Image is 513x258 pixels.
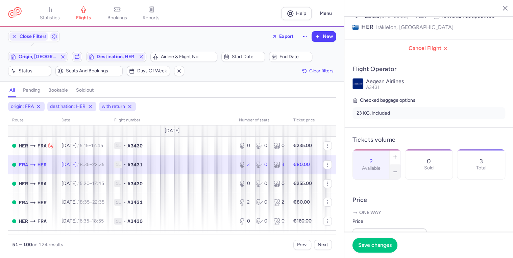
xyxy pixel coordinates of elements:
[12,144,16,148] span: OPEN
[38,199,47,206] span: Nikos Kazantzakis Airport, Irákleion, Greece
[8,31,49,42] button: Close Filters
[33,6,67,21] a: statistics
[124,218,126,225] span: •
[23,87,40,93] h4: pending
[352,107,505,119] li: 23 KG, included
[97,54,136,60] span: Destination, HER
[289,115,319,125] th: Ticket price
[78,143,89,148] time: 15:15
[8,115,57,125] th: route
[40,15,60,21] span: statistics
[376,23,454,31] span: Irákleion, [GEOGRAPHIC_DATA]
[114,142,122,149] span: 1L
[8,7,22,20] a: CitizenPlane red outlined logo
[323,34,333,39] span: New
[78,162,104,167] span: –
[273,180,285,187] div: 0
[127,218,143,225] span: A3430
[32,242,63,248] span: on 124 results
[352,196,505,204] h4: Price
[38,142,47,149] span: Frankfurt International Airport, Frankfurt am Main, Germany
[78,199,90,205] time: 18:35
[62,218,104,224] span: [DATE],
[476,165,486,171] p: Total
[127,199,143,206] span: A3431
[352,136,505,144] h4: Tickets volume
[8,66,51,76] button: Status
[12,219,16,223] span: OPEN
[62,199,104,205] span: [DATE],
[232,54,262,60] span: Start date
[150,52,217,62] button: Airline & Flight No.
[78,218,104,224] span: –
[110,115,235,125] th: Flight number
[300,66,336,76] button: Clear filters
[78,218,89,224] time: 16:35
[480,158,483,165] p: 3
[20,34,47,39] span: Close Filters
[19,142,28,149] span: Nikos Kazantzakis Airport, Irákleion, Greece
[165,128,180,134] span: [DATE]
[268,31,298,42] button: Export
[273,142,285,149] div: 0
[273,161,285,168] div: 3
[114,199,122,206] span: 1L
[92,181,104,186] time: 17:45
[312,31,336,42] button: New
[293,240,311,250] button: Prev.
[48,87,68,93] h4: bookable
[91,143,103,148] time: 17:45
[256,180,268,187] div: 0
[62,162,104,167] span: [DATE],
[38,217,47,225] span: Frankfurt International Airport, Frankfurt am Main, Germany
[76,87,94,93] h4: sold out
[293,199,310,205] strong: €80.00
[19,161,28,168] span: FRA
[366,78,505,85] p: Aegean Airlines
[143,15,160,21] span: reports
[256,161,268,168] div: 0
[296,11,306,16] span: Help
[127,161,143,168] span: A3431
[273,199,285,206] div: 2
[293,143,312,148] strong: €235.00
[134,6,168,21] a: reports
[279,54,310,60] span: End date
[352,238,397,253] button: Save changes
[78,162,90,167] time: 18:35
[352,217,427,226] label: Price
[12,200,16,204] span: OPEN
[67,6,100,21] a: flights
[78,181,90,186] time: 15:20
[12,242,32,248] strong: 51 – 100
[352,209,505,216] p: One way
[352,96,505,104] h5: Checked baggage options
[161,54,215,60] span: Airline & Flight No.
[124,199,126,206] span: •
[427,158,431,165] p: 0
[279,34,294,39] span: Export
[281,7,312,20] a: Help
[293,162,310,167] strong: €80.00
[38,161,47,168] span: HER
[127,142,143,149] span: A3430
[293,181,312,186] strong: €255.00
[19,217,28,225] span: Nikos Kazantzakis Airport, Irákleion, Greece
[107,15,127,21] span: bookings
[239,180,251,187] div: 0
[239,218,251,225] div: 0
[19,54,57,60] span: Origin, [GEOGRAPHIC_DATA]
[366,85,380,90] span: A3431
[11,103,34,110] span: origin: FRA
[12,163,16,167] span: OPEN
[78,199,104,205] span: –
[78,181,104,186] span: –
[273,218,285,225] div: 0
[114,218,122,225] span: 1L
[76,15,91,21] span: flights
[221,52,265,62] button: Start date
[114,180,122,187] span: 1L
[316,7,336,20] button: Menu
[124,161,126,168] span: •
[137,68,168,74] span: Days of week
